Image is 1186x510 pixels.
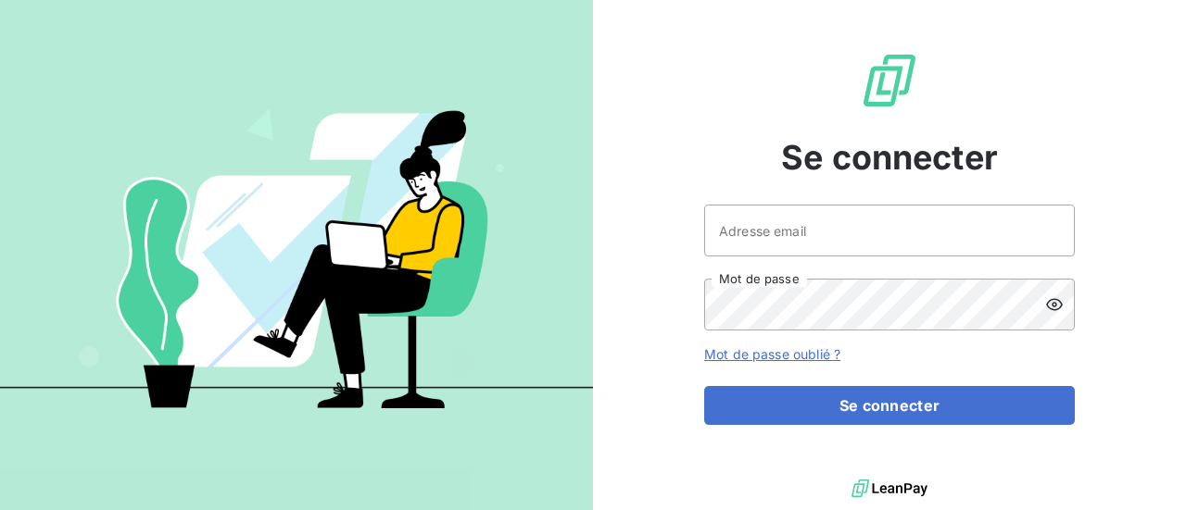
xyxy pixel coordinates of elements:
[860,51,919,110] img: Logo LeanPay
[704,346,840,362] a: Mot de passe oublié ?
[704,205,1075,256] input: placeholder
[852,475,927,503] img: logo
[781,132,998,182] span: Se connecter
[704,386,1075,425] button: Se connecter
